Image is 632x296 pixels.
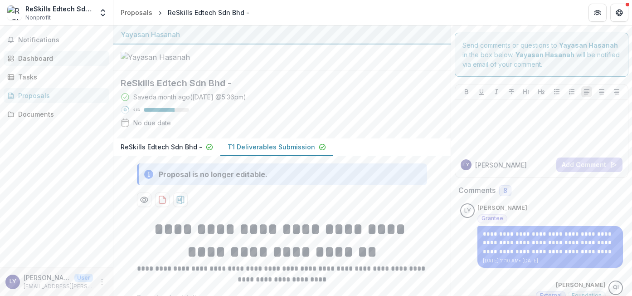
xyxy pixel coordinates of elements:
div: Send comments or questions to in the box below. will be notified via email of your comment. [455,33,628,77]
a: Tasks [4,69,109,84]
p: [PERSON_NAME] [24,273,71,282]
p: T1 Deliverables Submission [228,142,315,152]
div: Lee Yen Yen [464,208,471,214]
a: Documents [4,107,109,122]
button: Preview 8cc57357-4bb3-4908-97b4-6af5bb1c3d59-1.pdf [137,192,151,207]
p: ReSkills Edtech Sdn Bhd - [121,142,202,152]
button: Italicize [491,86,502,97]
button: Ordered List [566,86,577,97]
button: Notifications [4,33,109,47]
div: Lee Yen Yen [10,279,16,285]
img: Yayasan Hasanah [121,52,211,63]
p: [PERSON_NAME] [475,160,527,170]
div: Proposal is no longer editable. [159,169,267,180]
nav: breadcrumb [117,6,253,19]
p: [PERSON_NAME] [477,203,527,212]
p: User [74,274,93,282]
p: [DATE] 11:10 AM • [DATE] [483,257,617,264]
button: Heading 1 [521,86,532,97]
button: Add Comment [556,158,622,172]
h2: Comments [458,186,496,195]
span: Grantee [481,215,503,222]
a: Proposals [117,6,156,19]
a: Proposals [4,88,109,103]
div: Proposals [18,91,102,100]
img: ReSkills Edtech Sdn Bhd [7,5,22,20]
div: No due date [133,118,171,128]
p: 68 % [133,107,140,113]
div: Lee Yen Yen [463,163,469,167]
div: Tasks [18,72,102,82]
p: [EMAIL_ADDRESS][PERSON_NAME][DOMAIN_NAME] [24,282,93,291]
div: Documents [18,109,102,119]
button: download-proposal [173,192,188,207]
div: Proposals [121,8,152,17]
div: ReSkills Edtech Sdn Bhd [25,4,93,14]
a: Dashboard [4,51,109,66]
button: download-proposal [155,192,170,207]
button: Strike [506,86,517,97]
strong: Yayasan Hasanah [559,41,618,49]
span: Nonprofit [25,14,51,22]
div: Qistina Izahan [613,285,619,291]
button: Align Right [611,86,622,97]
h2: ReSkills Edtech Sdn Bhd - [121,78,429,89]
button: Bold [461,86,472,97]
button: Open entity switcher [97,4,109,22]
strong: Yayasan Hasanah [515,51,574,59]
div: Saved a month ago ( [DATE] @ 5:36pm ) [133,92,246,102]
button: Align Left [581,86,592,97]
span: Notifications [18,36,106,44]
button: Bullet List [551,86,562,97]
button: Heading 2 [536,86,547,97]
div: Dashboard [18,54,102,63]
span: 8 [503,187,507,195]
button: Underline [476,86,487,97]
div: ReSkills Edtech Sdn Bhd - [168,8,249,17]
button: Align Center [596,86,607,97]
button: Partners [588,4,607,22]
button: More [97,276,107,287]
p: [PERSON_NAME] [556,281,606,290]
button: Get Help [610,4,628,22]
div: Yayasan Hasanah [121,29,443,40]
